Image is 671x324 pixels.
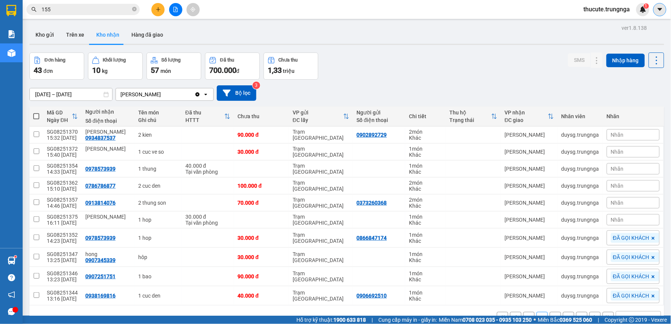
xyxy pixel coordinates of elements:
[47,163,78,169] div: SG08251354
[561,273,599,279] div: duysg.trungnga
[138,217,178,223] div: 1 hop
[378,316,437,324] span: Cung cấp máy in - giấy in:
[409,129,442,135] div: 2 món
[357,293,387,299] div: 0906692510
[8,308,15,315] span: message
[203,91,209,97] svg: open
[501,106,558,127] th: Toggle SortBy
[264,52,318,80] button: Chưa thu1,33 triệu
[185,163,230,169] div: 40.000 đ
[120,91,161,98] div: [PERSON_NAME]
[47,220,78,226] div: 16:11 [DATE]
[505,110,548,116] div: VP nhận
[560,317,592,323] strong: 0369 525 060
[563,312,574,323] button: 4
[505,183,554,189] div: [PERSON_NAME]
[333,317,366,323] strong: 1900 633 818
[88,52,143,80] button: Khối lượng10kg
[409,186,442,192] div: Khác
[409,251,442,257] div: 1 món
[607,113,660,119] div: Nhãn
[657,6,663,13] span: caret-down
[8,291,15,298] span: notification
[561,166,599,172] div: duysg.trungnga
[8,49,15,57] img: warehouse-icon
[409,238,442,244] div: Khác
[505,273,554,279] div: [PERSON_NAME]
[47,135,78,141] div: 15:32 [DATE]
[293,146,349,158] div: Trạm [GEOGRAPHIC_DATA]
[446,106,501,127] th: Toggle SortBy
[357,132,387,138] div: 0902892729
[523,312,535,323] button: 1
[138,166,178,172] div: 1 thung
[238,113,285,119] div: Chưa thu
[505,117,548,123] div: ĐC giao
[409,232,442,238] div: 1 món
[621,314,644,321] div: 10 / trang
[4,42,50,64] b: T1 [PERSON_NAME], P [PERSON_NAME]
[561,132,599,138] div: duysg.trungnga
[209,66,236,75] span: 700.000
[238,149,285,155] div: 30.000 đ
[537,312,548,323] button: 2
[409,220,442,226] div: Khác
[151,3,165,16] button: plus
[156,7,161,12] span: plus
[47,169,78,175] div: 14:33 [DATE]
[236,68,239,74] span: đ
[561,183,599,189] div: duysg.trungnga
[47,152,78,158] div: 15:40 [DATE]
[47,276,78,282] div: 13:23 [DATE]
[4,42,9,47] span: environment
[138,235,178,241] div: 1 hop
[47,129,78,135] div: SG08251370
[132,7,137,11] span: close-circle
[47,197,78,203] div: SG08251357
[279,57,298,63] div: Chưa thu
[450,110,491,116] div: Thu hộ
[505,254,554,260] div: [PERSON_NAME]
[217,85,256,101] button: Bộ lọc
[409,257,442,263] div: Khác
[47,214,78,220] div: SG08251375
[561,254,599,260] div: duysg.trungnga
[611,166,624,172] span: Nhãn
[147,52,201,80] button: Số lượng57món
[85,235,116,241] div: 0978573939
[409,276,442,282] div: Khác
[409,180,442,186] div: 2 món
[289,106,353,127] th: Toggle SortBy
[47,186,78,192] div: 15:10 [DATE]
[611,217,624,223] span: Nhãn
[185,110,224,116] div: Đã thu
[613,254,649,261] span: ĐÃ GỌI KHÁCH
[293,197,349,209] div: Trạm [GEOGRAPHIC_DATA]
[85,146,131,152] div: kim loan
[505,235,554,241] div: [PERSON_NAME]
[47,117,72,123] div: Ngày ĐH
[42,5,131,14] input: Tìm tên, số ĐT hoặc mã đơn
[293,232,349,244] div: Trạm [GEOGRAPHIC_DATA]
[103,57,126,63] div: Khối lượng
[293,270,349,282] div: Trạm [GEOGRAPHIC_DATA]
[613,292,649,299] span: ĐÃ GỌI KHÁCH
[60,26,90,44] button: Trên xe
[47,296,78,302] div: 13:16 [DATE]
[85,257,116,263] div: 0907345339
[47,251,78,257] div: SG08251347
[85,166,116,172] div: 0978573939
[52,32,100,57] li: VP Trạm [GEOGRAPHIC_DATA]
[650,315,656,321] svg: open
[47,290,78,296] div: SG08251344
[85,183,116,189] div: 0786786877
[293,129,349,141] div: Trạm [GEOGRAPHIC_DATA]
[169,3,182,16] button: file-add
[613,235,649,241] span: ĐÃ GỌI KHÁCH
[238,132,285,138] div: 90.000 đ
[357,110,402,116] div: Người gửi
[31,7,37,12] span: search
[538,316,592,324] span: Miền Bắc
[293,290,349,302] div: Trạm [GEOGRAPHIC_DATA]
[561,113,599,119] div: Nhân viên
